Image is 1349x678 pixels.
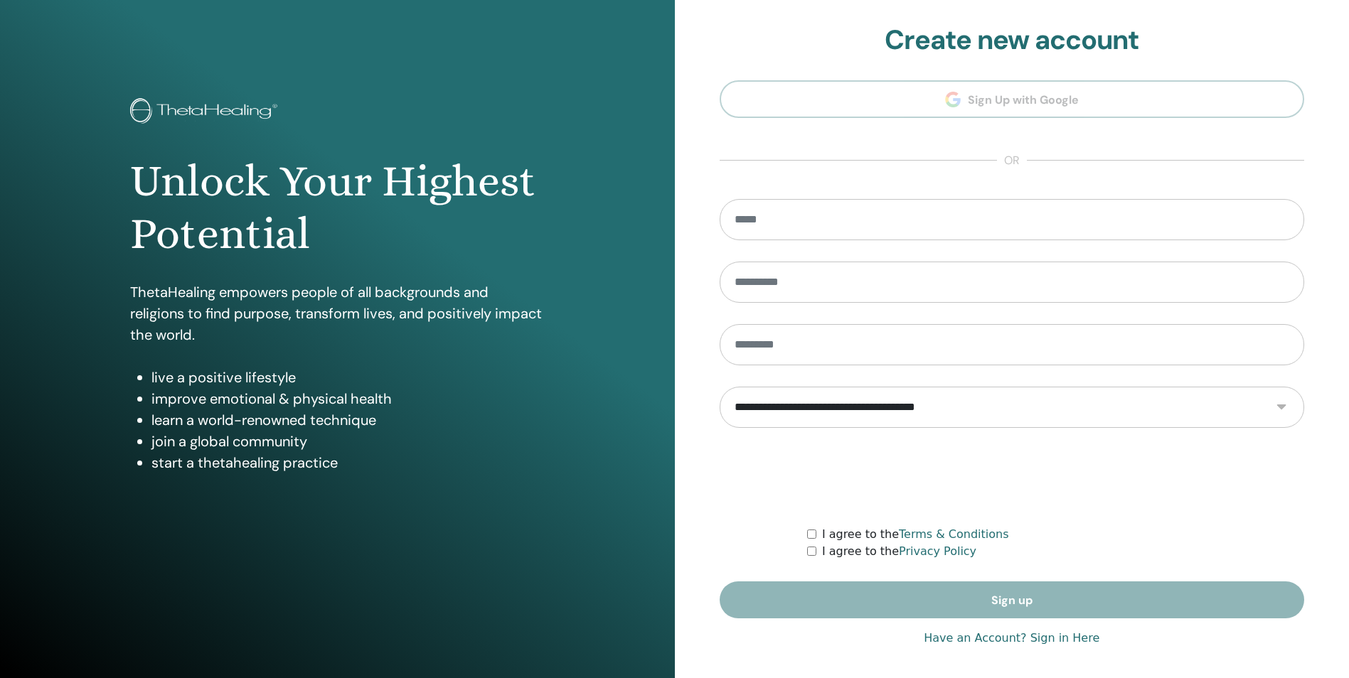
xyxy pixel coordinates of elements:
a: Privacy Policy [899,544,976,558]
a: Have an Account? Sign in Here [924,630,1099,647]
label: I agree to the [822,543,976,560]
li: learn a world-renowned technique [151,409,544,431]
iframe: reCAPTCHA [904,449,1120,505]
p: ThetaHealing empowers people of all backgrounds and religions to find purpose, transform lives, a... [130,281,544,345]
h1: Unlock Your Highest Potential [130,155,544,261]
li: join a global community [151,431,544,452]
li: live a positive lifestyle [151,367,544,388]
li: improve emotional & physical health [151,388,544,409]
span: or [997,152,1027,169]
li: start a thetahealing practice [151,452,544,473]
label: I agree to the [822,526,1009,543]
a: Terms & Conditions [899,527,1008,541]
h2: Create new account [720,24,1305,57]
